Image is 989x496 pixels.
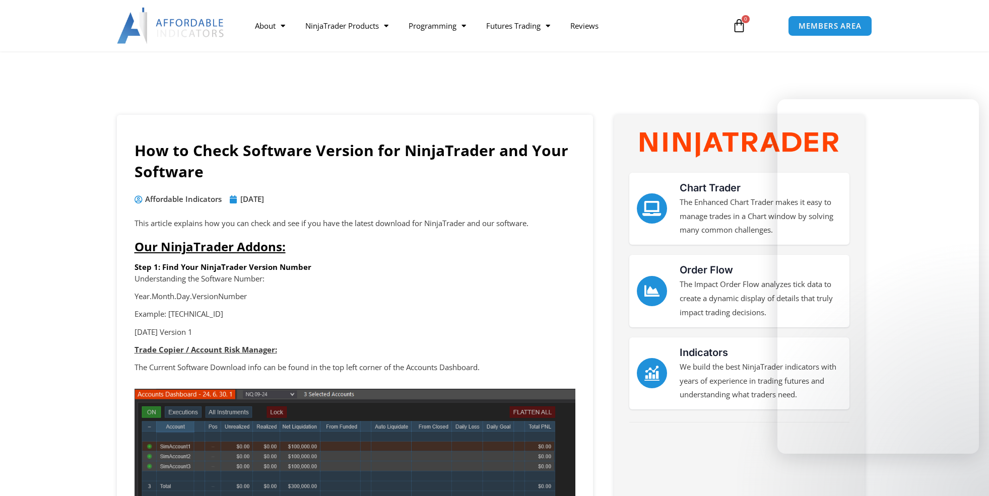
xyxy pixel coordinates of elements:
p: [DATE] Version 1 [135,325,575,339]
a: Indicators [637,358,667,388]
img: NinjaTrader Wordmark color RGB | Affordable Indicators – NinjaTrader [640,132,838,158]
span: MEMBERS AREA [799,22,862,30]
nav: Menu [245,14,720,37]
a: 0 [717,11,761,40]
a: Chart Trader [637,193,667,224]
a: MEMBERS AREA [788,16,872,36]
span: Our NinjaTrader Addons: [135,238,286,255]
a: Chart Trader [680,182,741,194]
p: Understanding the Software Number: [135,272,575,286]
p: The Current Software Download info can be found in the top left corner of the Accounts Dashboard. [135,361,575,375]
span: 0 [742,15,750,23]
a: NinjaTrader Products [295,14,399,37]
a: Futures Trading [476,14,560,37]
p: Example: [TECHNICAL_ID] [135,307,575,321]
p: This article explains how you can check and see if you have the latest download for NinjaTrader a... [135,217,575,231]
p: The Impact Order Flow analyzes tick data to create a dynamic display of details that truly impact... [680,277,842,320]
time: [DATE] [240,194,264,204]
img: LogoAI | Affordable Indicators – NinjaTrader [117,8,225,44]
p: We build the best NinjaTrader indicators with years of experience in trading futures and understa... [680,360,842,402]
iframe: Intercom live chat [955,462,979,486]
iframe: Intercom live chat [777,99,979,454]
a: Reviews [560,14,609,37]
h6: Step 1: Find Your NinjaTrader Version Number [135,262,575,272]
a: Programming [399,14,476,37]
a: Order Flow [680,264,733,276]
a: Indicators [680,346,728,359]
p: The Enhanced Chart Trader makes it easy to manage trades in a Chart window by solving many common... [680,195,842,238]
span: Affordable Indicators [143,192,222,206]
a: About [245,14,295,37]
strong: Trade Copier / Account Risk Manager: [135,344,277,355]
a: Order Flow [637,276,667,306]
h1: How to Check Software Version for NinjaTrader and Your Software [135,140,575,182]
p: Year.Month.Day.VersionNumber [135,290,575,304]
